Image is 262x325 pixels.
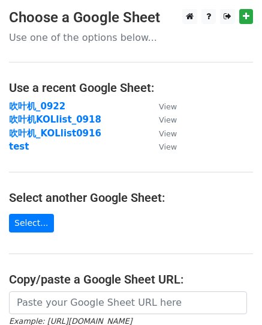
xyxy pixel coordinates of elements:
small: View [159,129,177,138]
p: Use one of the options below... [9,31,253,44]
small: View [159,142,177,151]
a: View [147,114,177,125]
a: View [147,128,177,139]
a: 吹叶机KOLlist_0918 [9,114,101,125]
a: View [147,141,177,152]
a: 吹叶机_0922 [9,101,65,112]
input: Paste your Google Sheet URL here [9,291,247,314]
a: View [147,101,177,112]
h4: Use a recent Google Sheet: [9,80,253,95]
h4: Select another Google Sheet: [9,190,253,205]
small: View [159,102,177,111]
a: test [9,141,29,152]
small: View [159,115,177,124]
a: 吹叶机_KOLlist0916 [9,128,101,139]
h3: Choose a Google Sheet [9,9,253,26]
a: Select... [9,214,54,232]
h4: Copy/paste a Google Sheet URL: [9,272,253,287]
